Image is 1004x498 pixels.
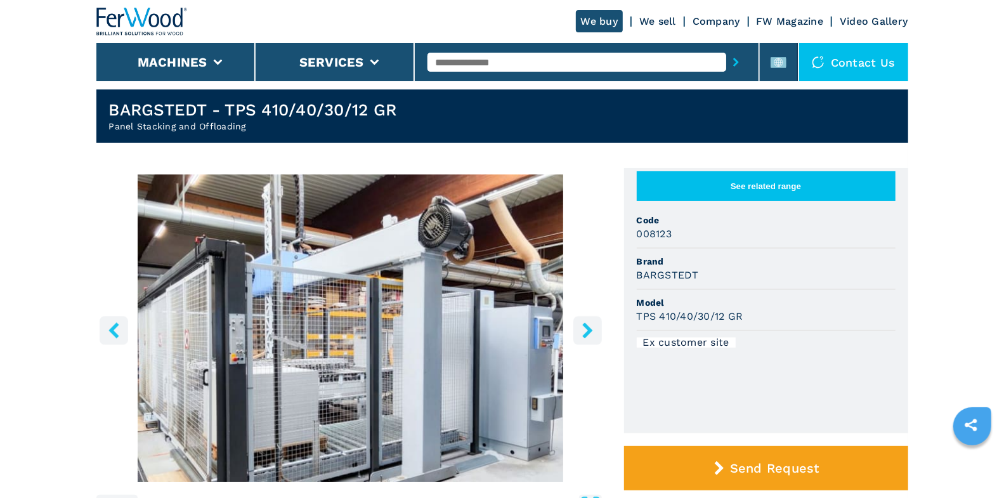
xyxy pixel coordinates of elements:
[955,409,987,441] a: sharethis
[812,56,825,69] img: Contact us
[624,446,908,490] button: Send Request
[637,337,736,348] div: Ex customer site
[693,15,740,27] a: Company
[637,296,896,309] span: Model
[950,441,994,488] iframe: Chat
[96,174,605,482] div: Go to Slide 2
[109,100,397,120] h1: BARGSTEDT - TPS 410/40/30/12 GR
[573,316,602,344] button: right-button
[637,171,896,201] button: See related range
[799,43,908,81] div: Contact us
[576,10,623,32] a: We buy
[730,461,819,476] span: Send Request
[96,8,188,36] img: Ferwood
[637,214,896,226] span: Code
[96,174,605,482] img: Panel Stacking and Offloading BARGSTEDT TPS 410/40/30/12 GR
[840,15,908,27] a: Video Gallery
[109,120,397,133] h2: Panel Stacking and Offloading
[639,15,676,27] a: We sell
[138,55,207,70] button: Machines
[637,226,672,241] h3: 008123
[637,309,743,324] h3: TPS 410/40/30/12 GR
[637,255,896,268] span: Brand
[637,268,699,282] h3: BARGSTEDT
[726,48,746,77] button: submit-button
[100,316,128,344] button: left-button
[299,55,364,70] button: Services
[757,15,824,27] a: FW Magazine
